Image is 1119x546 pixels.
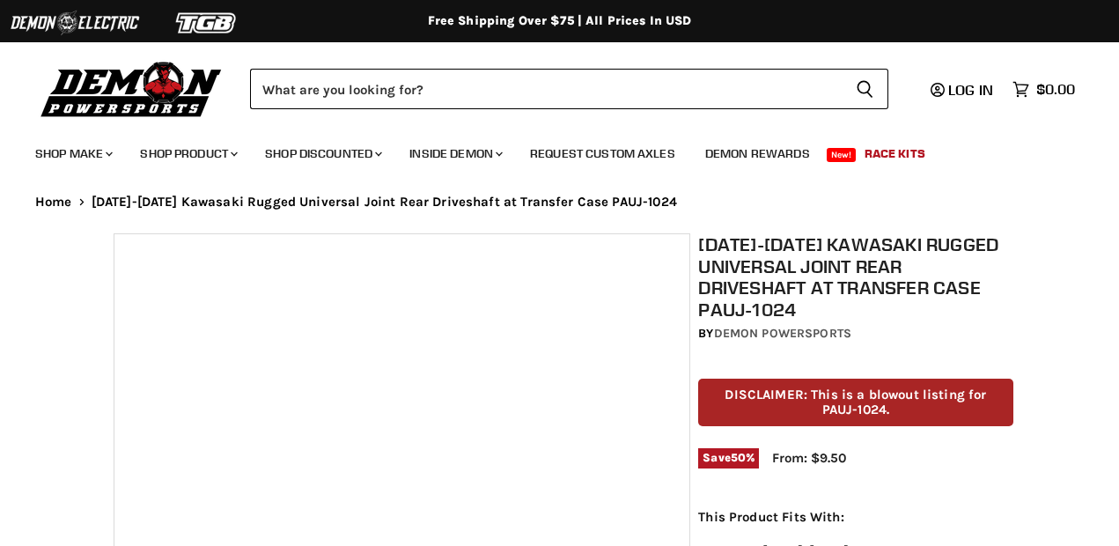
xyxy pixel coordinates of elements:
span: 50 [731,451,746,464]
p: This Product Fits With: [698,506,1012,528]
a: Demon Rewards [692,136,823,172]
a: Race Kits [851,136,939,172]
span: Save % [698,448,759,468]
a: Shop Discounted [252,136,393,172]
img: TGB Logo 2 [141,6,273,40]
span: Log in [948,81,993,99]
a: Shop Product [127,136,248,172]
a: Request Custom Axles [517,136,688,172]
ul: Main menu [22,129,1071,172]
a: Shop Make [22,136,123,172]
input: Search [250,69,842,109]
div: by [698,324,1012,343]
a: Home [35,195,72,210]
h1: [DATE]-[DATE] Kawasaki Rugged Universal Joint Rear Driveshaft at Transfer Case PAUJ-1024 [698,233,1012,321]
a: Demon Powersports [714,326,851,341]
form: Product [250,69,888,109]
a: Log in [923,82,1004,98]
span: [DATE]-[DATE] Kawasaki Rugged Universal Joint Rear Driveshaft at Transfer Case PAUJ-1024 [92,195,677,210]
p: DISCLAIMER: This is a blowout listing for PAUJ-1024. [698,379,1012,427]
span: New! [827,148,857,162]
span: From: $9.50 [772,450,846,466]
a: Inside Demon [396,136,513,172]
a: $0.00 [1004,77,1084,102]
button: Search [842,69,888,109]
img: Demon Electric Logo 2 [9,6,141,40]
img: Demon Powersports [35,57,228,120]
span: $0.00 [1036,81,1075,98]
